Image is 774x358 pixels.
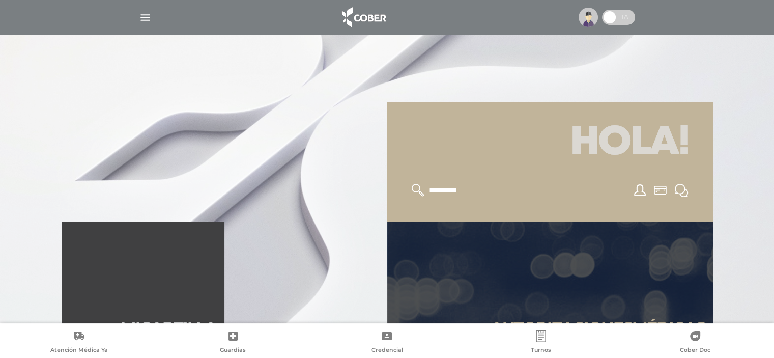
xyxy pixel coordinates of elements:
a: Autorizacionesmédicas [387,222,713,344]
a: Guardias [156,330,310,356]
a: Credencial [310,330,464,356]
h1: Hola! [399,115,701,172]
span: Credencial [371,346,403,355]
span: Guardias [220,346,246,355]
h2: Autori zaciones médicas [491,318,705,338]
img: logo_cober_home-white.png [336,5,390,30]
h2: Mi car tilla [121,318,216,338]
img: profile-placeholder.svg [579,8,598,27]
a: Turnos [464,330,618,356]
span: Cober Doc [680,346,710,355]
a: Cober Doc [618,330,772,356]
a: Micartilla [62,222,224,344]
a: Atención Médica Ya [2,330,156,356]
img: Cober_menu-lines-white.svg [139,11,152,24]
span: Turnos [531,346,551,355]
span: Atención Médica Ya [50,346,108,355]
